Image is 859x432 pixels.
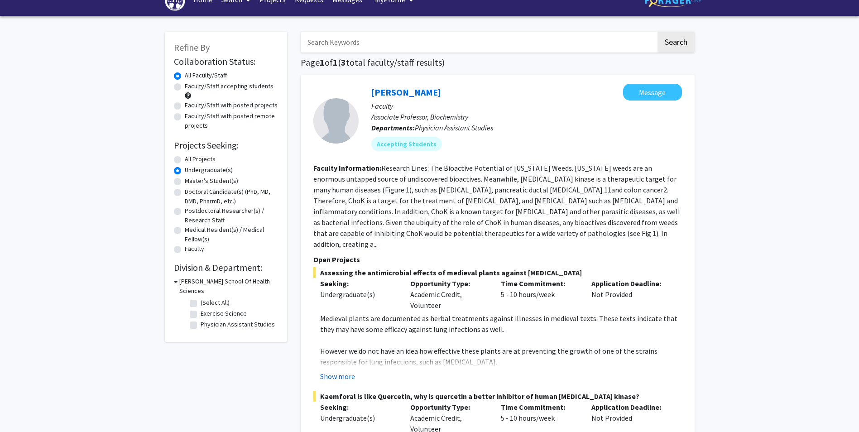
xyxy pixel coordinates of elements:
button: Show more [320,371,355,382]
label: Physician Assistant Studies [201,320,275,329]
div: Undergraduate(s) [320,289,397,300]
p: Application Deadline: [591,402,668,413]
iframe: Chat [7,391,38,425]
b: Departments: [371,123,415,132]
label: Postdoctoral Researcher(s) / Research Staff [185,206,278,225]
span: 1 [333,57,338,68]
div: Not Provided [585,278,675,311]
p: Seeking: [320,278,397,289]
p: Time Commitment: [501,402,578,413]
p: However we do not have an idea how effective these plants are at preventing the growth of one of ... [320,346,682,367]
label: Undergraduate(s) [185,165,233,175]
p: Time Commitment: [501,278,578,289]
h2: Division & Department: [174,262,278,273]
label: Medical Resident(s) / Medical Fellow(s) [185,225,278,244]
div: Undergraduate(s) [320,413,397,423]
button: Message Tahl Zimmerman [623,84,682,101]
label: All Projects [185,154,216,164]
h2: Collaboration Status: [174,56,278,67]
span: Assessing the antimicrobial effects of medieval plants against [MEDICAL_DATA] [313,267,682,278]
h2: Projects Seeking: [174,140,278,151]
label: Faculty/Staff with posted projects [185,101,278,110]
label: Exercise Science [201,309,247,318]
p: Open Projects [313,254,682,265]
span: 3 [341,57,346,68]
p: Medieval plants are documented as herbal treatments against illnesses in medieval texts. These te... [320,313,682,335]
p: Opportunity Type: [410,402,487,413]
fg-read-more: Research Lines: The Bioactive Potential of [US_STATE] Weeds. [US_STATE] weeds are an enormous unt... [313,163,680,249]
input: Search Keywords [301,32,656,53]
button: Search [657,32,695,53]
p: Opportunity Type: [410,278,487,289]
span: Refine By [174,42,210,53]
label: All Faculty/Staff [185,71,227,80]
span: Kaemforal is like Quercetin, why is quercetin a better inhibitor of human [MEDICAL_DATA] kinase? [313,391,682,402]
h3: [PERSON_NAME] School Of Health Sciences [179,277,278,296]
p: Associate Professor, Biochemistry [371,111,682,122]
label: (Select All) [201,298,230,307]
mat-chip: Accepting Students [371,137,442,151]
h1: Page of ( total faculty/staff results) [301,57,695,68]
span: 1 [320,57,325,68]
label: Doctoral Candidate(s) (PhD, MD, DMD, PharmD, etc.) [185,187,278,206]
b: Faculty Information: [313,163,381,173]
div: Academic Credit, Volunteer [403,278,494,311]
label: Faculty/Staff with posted remote projects [185,111,278,130]
label: Faculty [185,244,204,254]
span: Physician Assistant Studies [415,123,493,132]
p: Seeking: [320,402,397,413]
label: Faculty/Staff accepting students [185,82,274,91]
p: Faculty [371,101,682,111]
a: [PERSON_NAME] [371,86,441,98]
p: Application Deadline: [591,278,668,289]
label: Master's Student(s) [185,176,238,186]
div: 5 - 10 hours/week [494,278,585,311]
